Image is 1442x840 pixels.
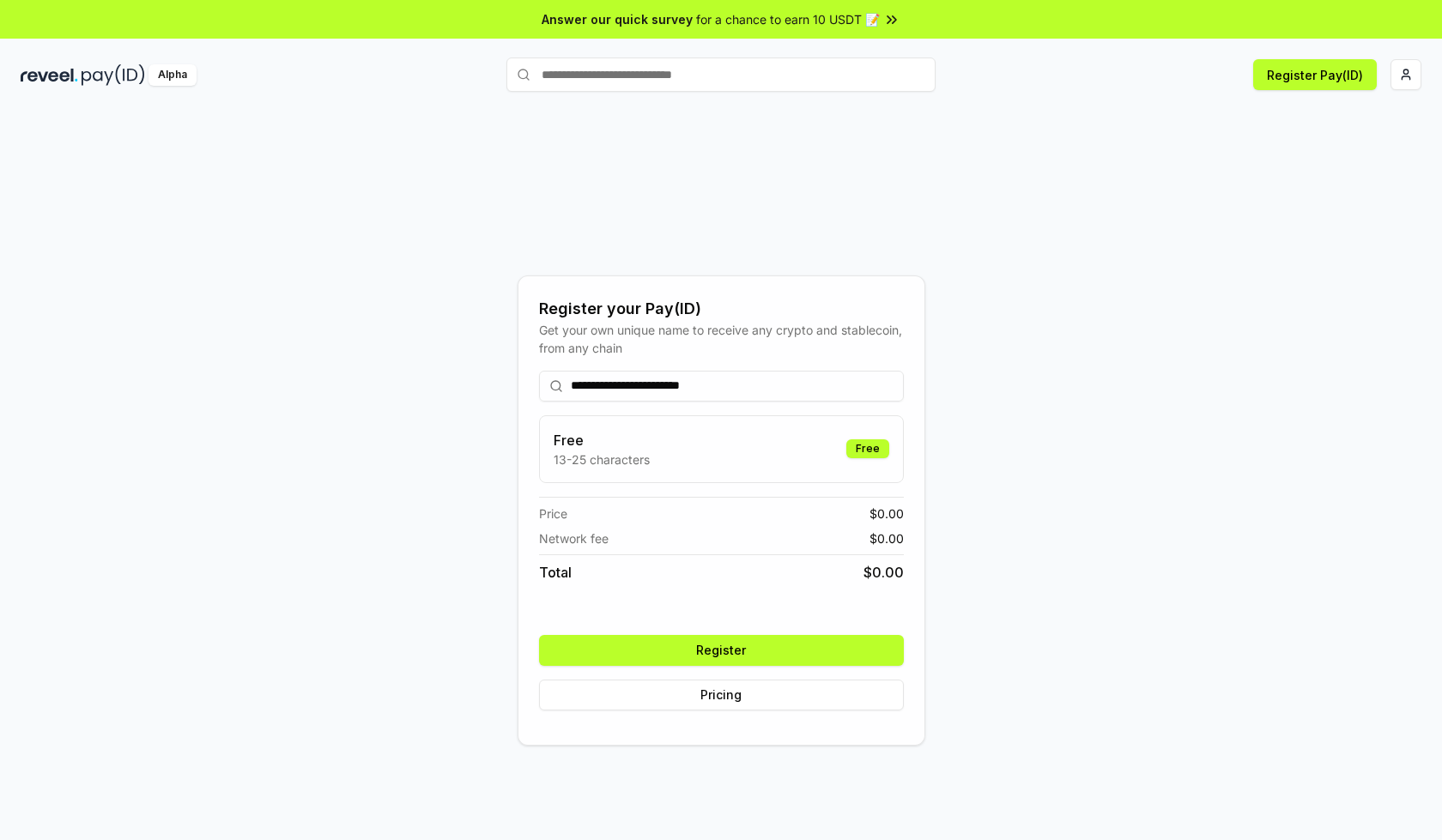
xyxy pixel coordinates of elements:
button: Register Pay(ID) [1253,59,1377,90]
h3: Free [554,430,650,450]
button: Register [539,635,904,666]
span: Total [539,562,572,583]
span: Answer our quick survey [542,10,693,28]
span: for a chance to earn 10 USDT 📝 [696,10,880,28]
span: $ 0.00 [869,529,904,547]
span: $ 0.00 [863,562,904,583]
span: $ 0.00 [869,505,904,523]
div: Register your Pay(ID) [539,297,904,321]
span: Network fee [539,529,609,547]
div: Alpha [148,64,197,86]
span: Price [539,505,567,523]
img: reveel_dark [21,64,78,86]
p: 13-25 characters [554,450,650,468]
img: pay_id [82,64,145,86]
div: Free [846,439,889,458]
button: Pricing [539,680,904,710]
div: Get your own unique name to receive any crypto and stablecoin, from any chain [539,321,904,357]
